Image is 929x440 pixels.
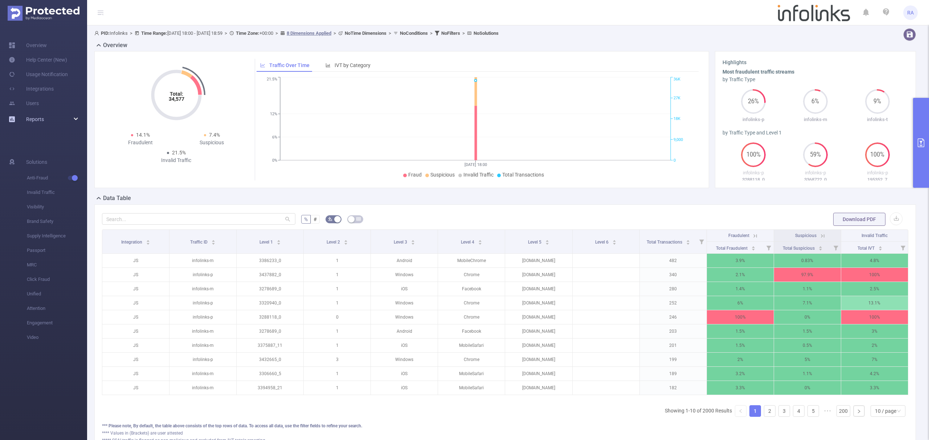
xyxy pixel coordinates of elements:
p: Windows [371,310,438,324]
p: 189 [640,367,707,381]
li: 2 [764,405,775,417]
p: infolinks-m [785,116,847,123]
div: Sort [411,239,415,243]
p: JS [102,310,169,324]
a: 3 [779,406,790,416]
span: Anti-Fraud [27,171,87,185]
p: Android [371,254,438,267]
p: 3288118_0 [237,310,303,324]
p: infolinks-p [785,169,847,177]
p: 3.3% [841,381,908,395]
p: 199 [640,353,707,366]
b: No Time Dimensions [345,30,386,36]
span: Level 1 [259,240,274,245]
p: [DOMAIN_NAME] [505,381,572,395]
a: Users [9,96,39,111]
p: Windows [371,296,438,310]
i: icon: caret-up [212,239,216,241]
p: iOS [371,339,438,352]
span: Visibility [27,200,87,214]
li: 5 [807,405,819,417]
div: **** Values in (Brackets) are user attested [102,430,908,436]
i: icon: caret-down [212,242,216,244]
p: Android [371,324,438,338]
span: MRC [27,258,87,272]
p: 97.9% [774,268,841,282]
span: 6% [803,99,828,104]
span: Integration [121,240,143,245]
p: Chrome [438,310,505,324]
li: Next Page [853,405,865,417]
i: icon: caret-up [411,239,415,241]
p: 0% [774,310,841,324]
p: MobileSafari [438,381,505,395]
p: 482 [640,254,707,267]
p: 100% [841,310,908,324]
span: Traffic Over Time [269,62,310,68]
span: % [304,216,308,222]
div: *** Please note, By default, the table above consists of the top rows of data. To access all data... [102,423,908,429]
div: Sort [344,239,348,243]
img: Protected Media [8,6,79,21]
i: icon: caret-down [819,248,823,250]
div: Invalid Traffic [140,157,212,164]
p: 1 [304,296,371,310]
p: infolinks-p [169,268,236,282]
tspan: [DATE] 18:00 [464,162,487,167]
p: 13.1% [841,296,908,310]
p: MobileChrome [438,254,505,267]
i: Filter menu [696,230,707,253]
a: 4 [793,406,804,416]
p: Windows [371,268,438,282]
h3: Highlights [723,59,908,66]
span: Passport [27,243,87,258]
i: icon: caret-up [545,239,549,241]
div: Sort [146,239,150,243]
p: infolinks-t [846,116,908,123]
p: JS [102,339,169,352]
i: icon: bg-colors [328,217,332,221]
div: Fraudulent [105,139,176,146]
p: 3320940_0 [237,296,303,310]
p: 2.5% [841,282,908,296]
p: 0.5% [774,339,841,352]
span: Click Fraud [27,272,87,287]
div: 10 / page [875,406,896,416]
i: icon: down [897,409,901,414]
p: [DOMAIN_NAME] [505,310,572,324]
p: [DOMAIN_NAME] [505,324,572,338]
p: JS [102,353,169,366]
span: Solutions [26,155,47,169]
span: Total Transactions [647,240,683,245]
p: infolinks-m [169,381,236,395]
span: Invalid Traffic [27,185,87,200]
a: Usage Notification [9,67,68,82]
span: 26% [741,99,766,104]
p: JS [102,381,169,395]
tspan: 0 [674,158,676,163]
i: icon: caret-down [411,242,415,244]
p: 182 [640,381,707,395]
p: infolinks-p [169,310,236,324]
p: 1 [304,282,371,296]
p: 3432665_0 [237,353,303,366]
i: Filter menu [764,242,774,253]
li: 1 [749,405,761,417]
tspan: 6% [272,135,277,140]
span: Suspicious [795,233,817,238]
i: icon: caret-down [751,248,755,250]
li: 3 [778,405,790,417]
div: Sort [211,239,216,243]
i: icon: left [738,409,743,413]
p: 340 [640,268,707,282]
p: 1 [304,381,371,395]
p: 1.5% [774,324,841,338]
p: 3.2% [707,367,774,381]
i: icon: caret-down [878,248,882,250]
h2: Data Table [103,194,131,203]
span: Level 3 [394,240,408,245]
b: Time Range: [141,30,167,36]
p: 4.2% [841,367,908,381]
span: Supply Intelligence [27,229,87,243]
p: JS [102,367,169,381]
